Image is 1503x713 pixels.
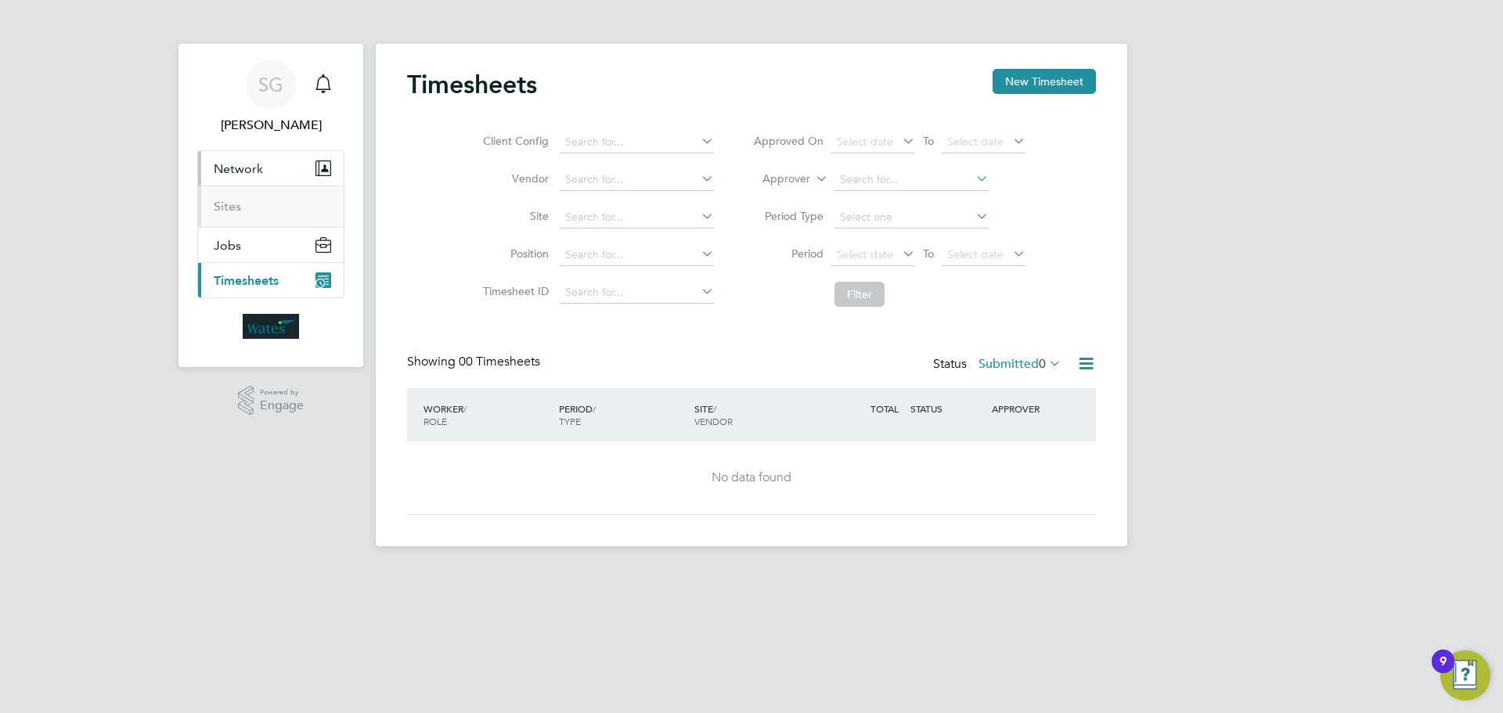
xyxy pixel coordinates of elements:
[694,415,733,427] span: VENDOR
[214,238,241,253] span: Jobs
[834,282,885,307] button: Filter
[870,402,899,415] span: TOTAL
[478,209,549,223] label: Site
[1440,650,1490,700] button: Open Resource Center, 9 new notifications
[834,169,989,191] input: Search for...
[753,209,824,223] label: Period Type
[559,415,581,427] span: TYPE
[198,228,344,262] button: Jobs
[459,354,540,369] span: 00 Timesheets
[837,247,893,261] span: Select date
[198,263,344,297] button: Timesheets
[918,131,939,151] span: To
[947,247,1004,261] span: Select date
[260,399,304,412] span: Engage
[463,402,467,415] span: /
[713,402,716,415] span: /
[560,207,714,229] input: Search for...
[197,116,344,135] span: Svetlin Grigorov
[478,284,549,298] label: Timesheet ID
[1039,356,1046,372] span: 0
[560,131,714,153] input: Search for...
[993,69,1096,94] button: New Timesheet
[560,244,714,266] input: Search for...
[560,169,714,191] input: Search for...
[753,134,824,148] label: Approved On
[407,354,543,370] div: Showing
[214,199,241,214] a: Sites
[198,185,344,227] div: Network
[178,44,363,367] nav: Main navigation
[407,69,537,100] h2: Timesheets
[214,161,263,176] span: Network
[918,243,939,264] span: To
[197,314,344,339] a: Go to home page
[478,134,549,148] label: Client Config
[424,415,447,427] span: ROLE
[947,135,1004,149] span: Select date
[690,394,826,435] div: SITE
[243,314,299,339] img: wates-logo-retina.png
[837,135,893,149] span: Select date
[988,394,1069,423] div: APPROVER
[420,394,555,435] div: WORKER
[197,59,344,135] a: SG[PERSON_NAME]
[593,402,596,415] span: /
[478,171,549,185] label: Vendor
[834,207,989,229] input: Select one
[1440,661,1447,682] div: 9
[260,386,304,399] span: Powered by
[555,394,690,435] div: PERIOD
[214,273,279,288] span: Timesheets
[238,386,305,416] a: Powered byEngage
[740,171,810,187] label: Approver
[198,151,344,185] button: Network
[979,356,1061,372] label: Submitted
[258,74,283,95] span: SG
[560,282,714,304] input: Search for...
[753,247,824,261] label: Period
[933,354,1065,376] div: Status
[423,470,1080,486] div: No data found
[906,394,988,423] div: STATUS
[478,247,549,261] label: Position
